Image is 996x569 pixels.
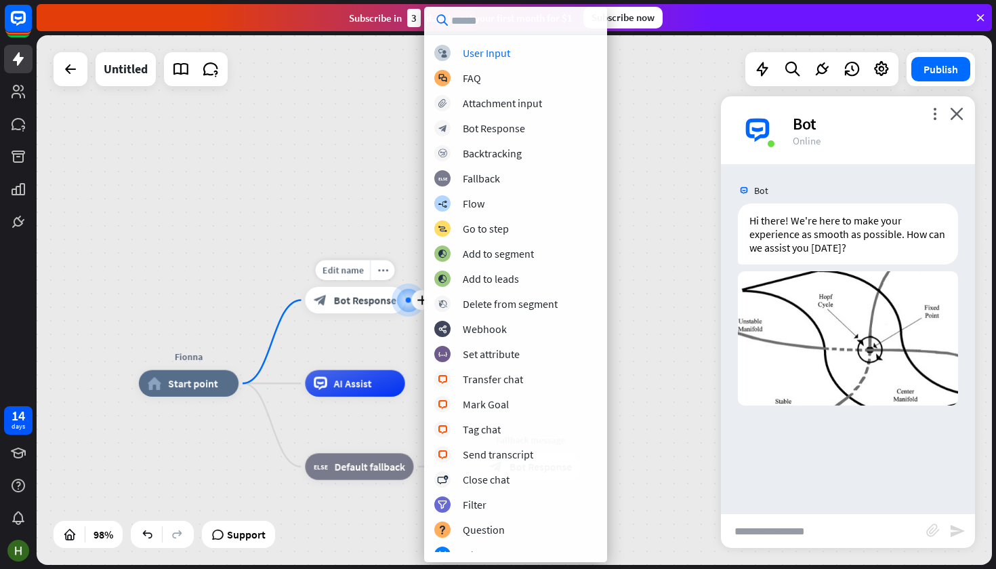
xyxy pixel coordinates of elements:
span: Edit name [322,264,363,276]
i: block_ab_testing [438,551,447,560]
div: Close chat [463,473,510,486]
i: more_horiz [377,265,388,275]
span: Support [227,524,266,545]
i: block_attachment [926,524,940,537]
i: block_set_attribute [438,350,447,359]
i: block_user_input [438,49,447,58]
span: Start point [168,376,218,390]
div: Online [793,134,959,147]
div: Subscribe now [583,7,663,28]
i: close [950,107,963,120]
div: A/B Test [463,548,500,562]
div: Mark Goal [463,397,509,411]
span: Bot [754,184,768,197]
span: AI Assist [334,376,372,390]
span: Default fallback [335,460,405,473]
i: block_fallback [314,460,328,473]
i: block_fallback [438,174,447,183]
i: block_add_to_segment [438,250,447,258]
i: block_livechat [438,425,448,434]
div: Flow [463,197,484,210]
i: block_faq [438,74,447,83]
div: Backtracking [463,146,522,160]
i: builder_tree [438,199,447,208]
div: Hi there! We're here to make your experience as smooth as possible. How can we assist you [DATE]? [738,203,958,264]
i: block_bot_response [314,294,327,307]
i: filter [438,501,447,509]
i: send [949,523,966,539]
i: plus [417,296,427,305]
div: Add to leads [463,272,519,286]
div: Attachment input [463,96,542,110]
i: block_livechat [438,400,448,409]
i: block_delete_from_segment [438,300,447,309]
i: more_vert [928,107,941,120]
div: Go to step [463,222,509,235]
div: FAQ [463,71,481,85]
div: Fionna [129,350,249,364]
i: block_attachment [438,99,447,108]
div: Fallback [463,172,500,185]
i: home_2 [148,376,162,390]
div: days [12,422,25,431]
div: Bot Response [463,121,525,135]
div: 98% [89,524,117,545]
div: Filter [463,498,486,511]
i: block_add_to_segment [438,275,447,283]
div: Bot [793,113,959,134]
div: Untitled [104,52,148,86]
i: block_backtracking [438,149,447,158]
div: Send transcript [463,448,533,461]
a: 14 days [4,406,33,435]
i: block_livechat [438,450,448,459]
div: User Input [463,46,510,60]
div: Set attribute [463,347,520,361]
span: Bot Response [334,294,396,307]
div: Tag chat [463,423,501,436]
button: Publish [911,57,970,81]
button: Open LiveChat chat widget [11,5,51,46]
i: block_close_chat [437,475,448,484]
i: block_goto [438,224,447,233]
div: Question [463,523,505,536]
div: Transfer chat [463,372,523,386]
i: block_bot_response [438,124,447,133]
div: Subscribe in days to get your first month for $1 [349,9,573,27]
div: Webhook [463,322,507,336]
div: Add to segment [463,247,534,260]
i: block_livechat [438,375,448,384]
i: webhooks [438,325,447,334]
div: Delete from segment [463,297,558,311]
i: block_question [438,526,447,534]
div: 3 [407,9,421,27]
div: 14 [12,410,25,422]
